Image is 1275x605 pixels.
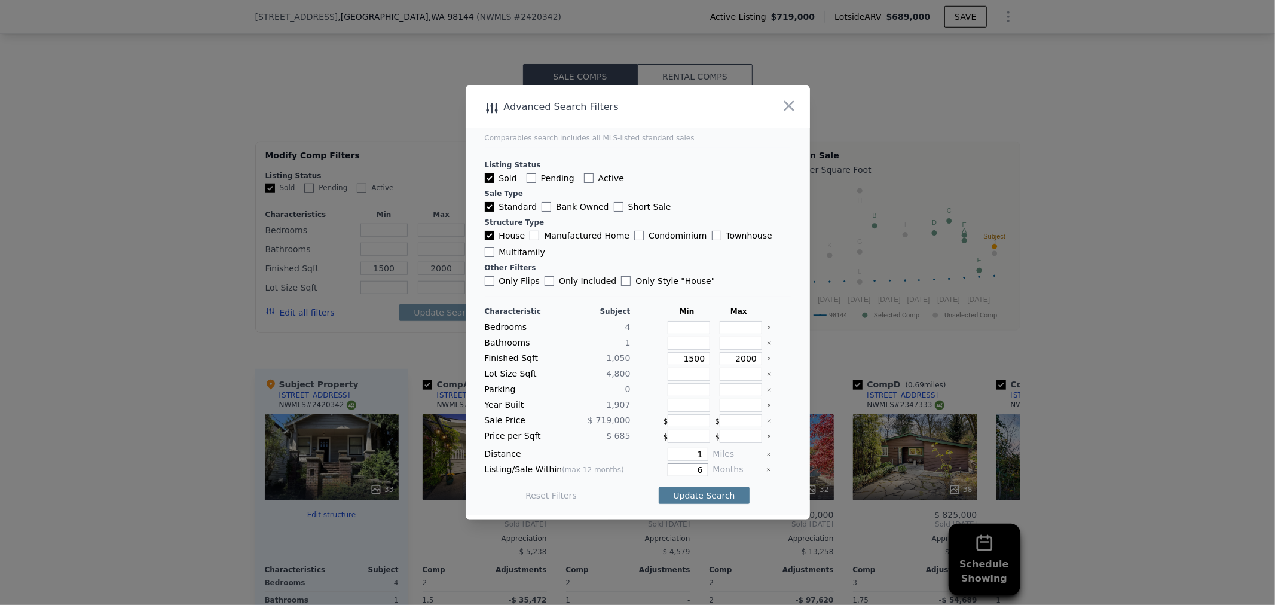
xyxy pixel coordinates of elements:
label: Only Included [545,275,616,287]
label: Only Flips [485,275,540,287]
div: Other Filters [485,263,791,273]
input: Active [584,173,594,183]
div: Subject [560,307,631,316]
div: Distance [485,448,631,461]
label: Standard [485,201,537,213]
input: Only Style "House" [621,276,631,286]
label: House [485,230,525,242]
label: Active [584,172,624,184]
span: 1,907 [606,400,630,410]
input: Condominium [634,231,644,240]
button: Clear [767,403,772,408]
input: Standard [485,202,494,212]
button: Clear [767,325,772,330]
span: 4,800 [606,369,630,378]
input: Manufactured Home [530,231,539,240]
div: Structure Type [485,218,791,227]
div: Miles [713,448,762,461]
div: Finished Sqft [485,352,555,365]
button: Update Search [659,487,749,504]
div: Min [664,307,711,316]
input: House [485,231,494,240]
input: Multifamily [485,247,494,257]
span: $ 719,000 [588,415,630,425]
label: Short Sale [614,201,671,213]
span: 1,050 [606,353,630,363]
div: $ [664,430,711,443]
button: Clear [766,467,771,472]
label: Condominium [634,230,707,242]
span: 1 [625,338,631,347]
div: Lot Size Sqft [485,368,555,381]
button: Reset [525,490,577,502]
button: Clear [767,356,772,361]
div: Characteristic [485,307,555,316]
label: Townhouse [712,230,772,242]
div: Months [713,463,762,476]
label: Only Style " House " [621,275,715,287]
span: (max 12 months) [562,466,624,474]
div: Parking [485,383,555,396]
button: Clear [767,372,772,377]
span: 0 [625,384,631,394]
div: Year Built [485,399,555,412]
input: Sold [485,173,494,183]
label: Pending [527,172,574,184]
div: Comparables search includes all MLS-listed standard sales [485,133,791,143]
div: Bathrooms [485,337,555,350]
div: Max [716,307,763,316]
span: $ 685 [606,431,630,441]
button: Clear [767,341,772,346]
button: Clear [767,387,772,392]
span: 4 [625,322,631,332]
label: Multifamily [485,246,545,258]
div: Sale Type [485,189,791,198]
label: Manufactured Home [530,230,629,242]
input: Bank Owned [542,202,551,212]
div: $ [716,430,763,443]
input: Short Sale [614,202,623,212]
div: Listing/Sale Within [485,463,631,476]
button: Clear [766,452,771,457]
button: Clear [767,434,772,439]
input: Pending [527,173,536,183]
input: Only Flips [485,276,494,286]
input: Townhouse [712,231,721,240]
label: Bank Owned [542,201,609,213]
div: Price per Sqft [485,430,555,443]
div: Bedrooms [485,321,555,334]
input: Only Included [545,276,554,286]
div: $ [716,414,763,427]
div: Advanced Search Filters [466,99,741,115]
div: Listing Status [485,160,791,170]
div: $ [664,414,711,427]
button: Clear [767,418,772,423]
div: Sale Price [485,414,555,427]
label: Sold [485,172,517,184]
